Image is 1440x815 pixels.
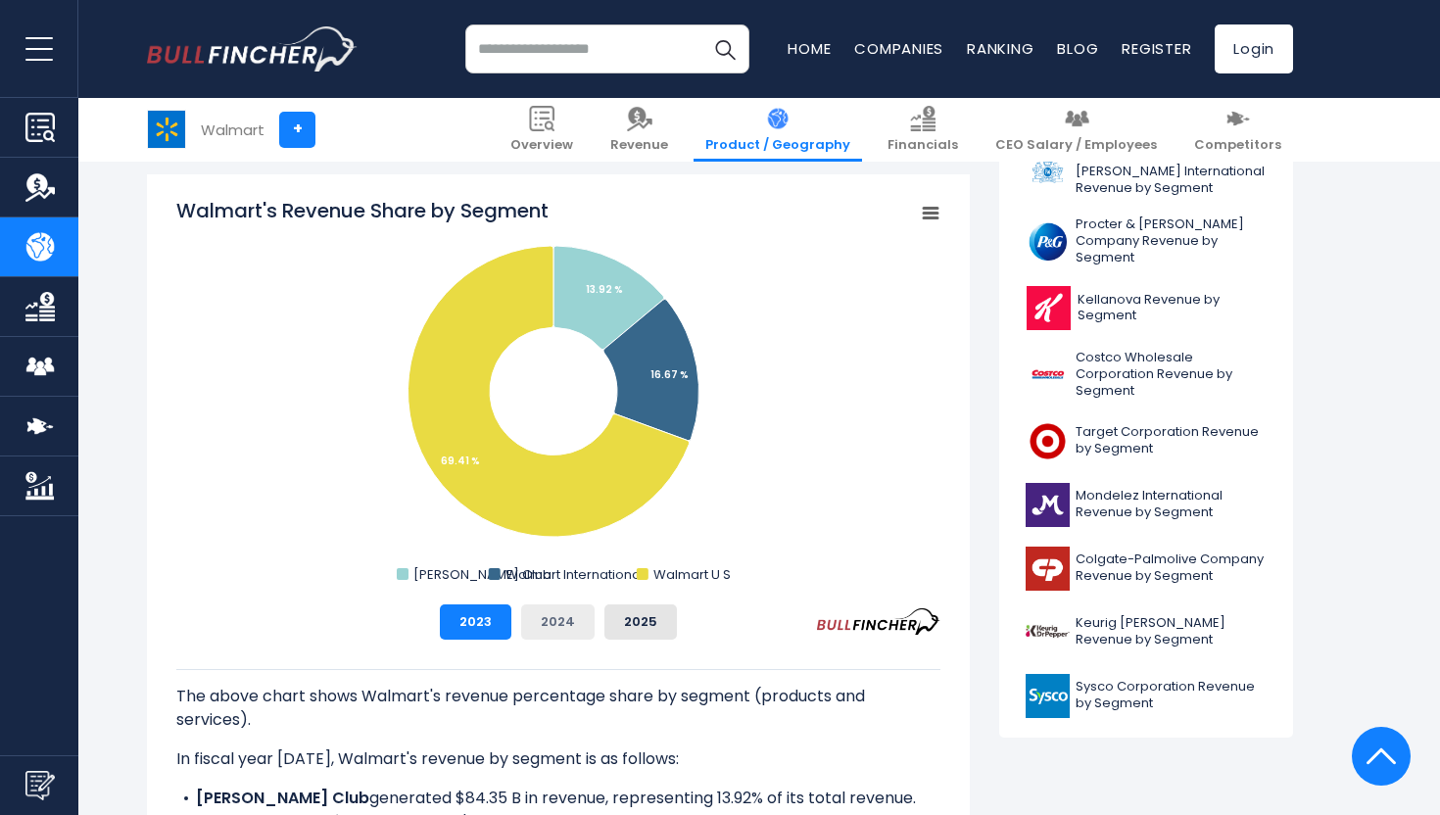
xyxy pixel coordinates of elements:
[1026,150,1070,194] img: PM logo
[176,787,940,810] li: generated $84.35 B in revenue, representing 13.92% of its total revenue.
[1026,610,1070,654] img: KDP logo
[1057,38,1098,59] a: Blog
[599,98,680,162] a: Revenue
[1076,488,1267,521] span: Mondelez International Revenue by Segment
[505,565,644,584] text: Walmart International
[604,604,677,640] button: 2025
[1026,419,1070,463] img: TGT logo
[1014,281,1278,335] a: Kellanova Revenue by Segment
[788,38,831,59] a: Home
[1014,345,1278,405] a: Costco Wholesale Corporation Revenue by Segment
[147,26,358,72] img: bullfincher logo
[1014,478,1278,532] a: Mondelez International Revenue by Segment
[1194,137,1281,154] span: Competitors
[1026,219,1070,264] img: PG logo
[196,787,369,809] b: [PERSON_NAME] Club
[1076,615,1267,648] span: Keurig [PERSON_NAME] Revenue by Segment
[147,26,358,72] a: Go to homepage
[1076,216,1267,266] span: Procter & [PERSON_NAME] Company Revenue by Segment
[176,197,549,224] tspan: Walmart's Revenue Share by Segment
[1215,24,1293,73] a: Login
[413,565,552,584] text: [PERSON_NAME] Club
[1014,669,1278,723] a: Sysco Corporation Revenue by Segment
[653,565,731,584] text: Walmart U S
[201,119,264,141] div: Walmart
[1014,542,1278,596] a: Colgate-Palmolive Company Revenue by Segment
[610,137,668,154] span: Revenue
[995,137,1157,154] span: CEO Salary / Employees
[1014,143,1278,203] a: [PERSON_NAME] [PERSON_NAME] International Revenue by Segment
[1076,350,1267,400] span: Costco Wholesale Corporation Revenue by Segment
[441,454,480,468] tspan: 69.41 %
[1014,605,1278,659] a: Keurig [PERSON_NAME] Revenue by Segment
[279,112,315,148] a: +
[440,604,511,640] button: 2023
[1026,286,1072,330] img: K logo
[1014,212,1278,271] a: Procter & [PERSON_NAME] Company Revenue by Segment
[984,98,1169,162] a: CEO Salary / Employees
[1076,551,1267,585] span: Colgate-Palmolive Company Revenue by Segment
[1076,424,1267,457] span: Target Corporation Revenue by Segment
[1076,148,1267,198] span: [PERSON_NAME] [PERSON_NAME] International Revenue by Segment
[176,685,940,732] p: The above chart shows Walmart's revenue percentage share by segment (products and services).
[705,137,850,154] span: Product / Geography
[176,197,940,589] svg: Walmart's Revenue Share by Segment
[1026,483,1070,527] img: MDLZ logo
[1026,353,1070,397] img: COST logo
[510,137,573,154] span: Overview
[521,604,595,640] button: 2024
[148,111,185,148] img: WMT logo
[700,24,749,73] button: Search
[1026,674,1070,718] img: SYY logo
[1122,38,1191,59] a: Register
[888,137,958,154] span: Financials
[1182,98,1293,162] a: Competitors
[650,367,689,382] tspan: 16.67 %
[586,282,623,297] tspan: 13.92 %
[1014,414,1278,468] a: Target Corporation Revenue by Segment
[1078,292,1267,325] span: Kellanova Revenue by Segment
[854,38,943,59] a: Companies
[876,98,970,162] a: Financials
[1076,679,1267,712] span: Sysco Corporation Revenue by Segment
[1026,547,1070,591] img: CL logo
[499,98,585,162] a: Overview
[176,747,940,771] p: In fiscal year [DATE], Walmart's revenue by segment is as follows:
[694,98,862,162] a: Product / Geography
[967,38,1033,59] a: Ranking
